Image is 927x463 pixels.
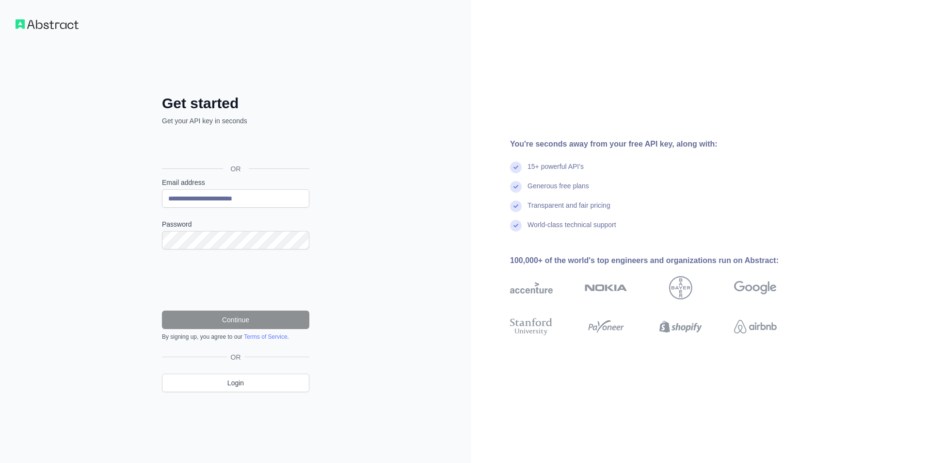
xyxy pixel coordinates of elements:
div: You're seconds away from your free API key, along with: [510,138,808,150]
label: Password [162,219,309,229]
img: nokia [585,276,627,299]
iframe: reCAPTCHA [162,261,309,299]
button: Continue [162,311,309,329]
img: airbnb [734,316,777,337]
div: 100,000+ of the world's top engineers and organizations run on Abstract: [510,255,808,266]
div: By signing up, you agree to our . [162,333,309,341]
a: Terms of Service [244,333,287,340]
span: OR [223,164,249,174]
h2: Get started [162,95,309,112]
p: Get your API key in seconds [162,116,309,126]
img: accenture [510,276,553,299]
img: check mark [510,181,522,193]
label: Email address [162,178,309,187]
img: stanford university [510,316,553,337]
img: check mark [510,200,522,212]
span: OR [227,352,245,362]
div: Transparent and fair pricing [527,200,610,220]
img: bayer [669,276,692,299]
img: google [734,276,777,299]
iframe: Bouton "Se connecter avec Google" [157,136,312,158]
img: check mark [510,220,522,231]
div: 15+ powerful API's [527,162,584,181]
a: Login [162,374,309,392]
img: check mark [510,162,522,173]
img: shopify [659,316,702,337]
img: payoneer [585,316,627,337]
div: World-class technical support [527,220,616,239]
div: Generous free plans [527,181,589,200]
img: Workflow [16,19,79,29]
